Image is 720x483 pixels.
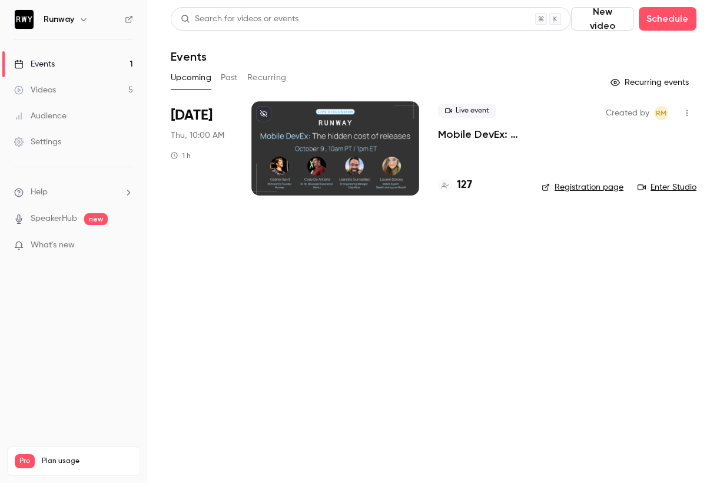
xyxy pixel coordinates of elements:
a: Registration page [542,181,623,193]
span: [DATE] [171,106,213,125]
h4: 127 [457,177,472,193]
li: help-dropdown-opener [14,186,133,199]
iframe: Noticeable Trigger [119,240,133,251]
img: Runway [15,10,34,29]
a: Mobile DevEx: The true cost of mobile releases [438,127,523,141]
button: Schedule [639,7,696,31]
div: Oct 9 Thu, 1:00 PM (America/New York) [171,101,233,196]
span: new [84,213,108,225]
span: Pro [15,454,35,468]
span: Created by [606,106,649,120]
button: Upcoming [171,68,211,87]
div: Settings [14,136,61,148]
a: 127 [438,177,472,193]
span: Riley Maguire [654,106,668,120]
div: Audience [14,110,67,122]
button: Recurring events [605,73,696,92]
div: Videos [14,84,56,96]
span: Help [31,186,48,199]
div: Events [14,58,55,70]
div: 1 h [171,151,191,160]
span: Live event [438,104,496,118]
h6: Runway [44,14,74,25]
span: Thu, 10:00 AM [171,130,224,141]
span: RM [656,106,666,120]
button: Past [221,68,238,87]
button: Recurring [247,68,287,87]
h1: Events [171,49,207,64]
a: Enter Studio [638,181,696,193]
button: New video [571,7,634,31]
a: SpeakerHub [31,213,77,225]
span: What's new [31,239,75,252]
div: Search for videos or events [181,13,298,25]
span: Plan usage [42,456,132,466]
